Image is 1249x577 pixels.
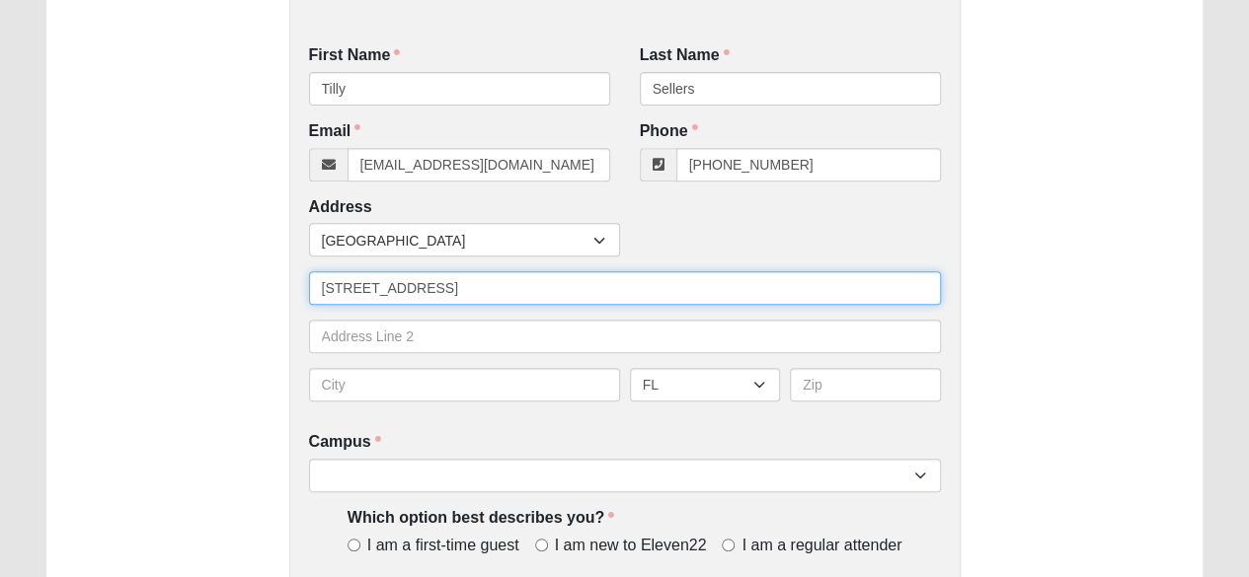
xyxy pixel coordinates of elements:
input: I am a first-time guest [348,539,360,551]
label: First Name [309,44,401,67]
span: I am a regular attender [742,535,901,557]
input: Zip [790,368,941,401]
input: Address Line 2 [309,320,941,353]
input: City [309,368,620,401]
label: Last Name [640,44,730,67]
label: Address [309,196,372,219]
input: I am a regular attender [722,539,735,551]
span: I am a first-time guest [367,535,519,557]
label: Email [309,120,361,143]
label: Phone [640,120,698,143]
span: I am new to Eleven22 [555,535,707,557]
input: I am new to Eleven22 [535,539,548,551]
input: Address Line 1 [309,271,941,305]
label: Campus [309,431,381,454]
span: [GEOGRAPHIC_DATA] [322,224,593,257]
label: Which option best describes you? [348,507,614,530]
